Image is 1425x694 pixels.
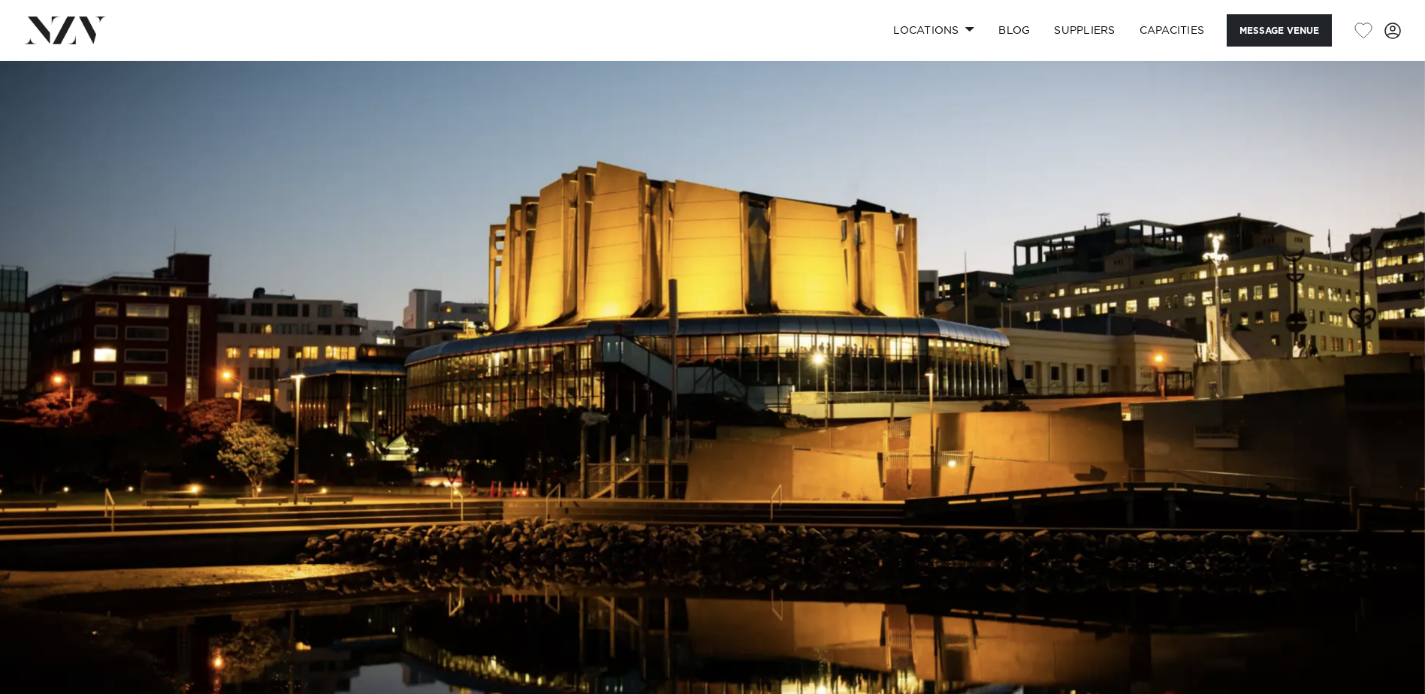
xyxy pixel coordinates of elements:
[24,17,106,44] img: nzv-logo.png
[1042,14,1127,47] a: SUPPLIERS
[1128,14,1217,47] a: Capacities
[1227,14,1332,47] button: Message Venue
[986,14,1042,47] a: BLOG
[881,14,986,47] a: Locations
